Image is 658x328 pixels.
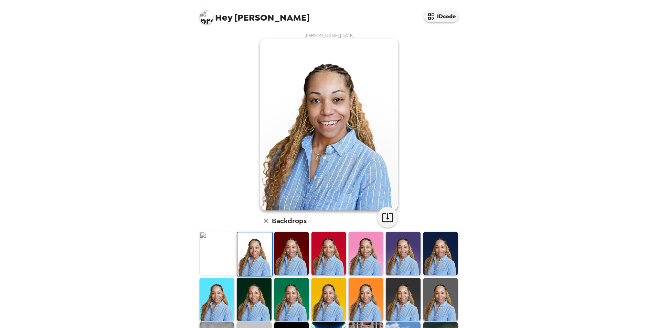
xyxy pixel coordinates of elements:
img: Original [200,232,234,275]
img: profile pic [200,10,213,24]
h6: Backdrops [272,215,307,226]
button: IDcode [424,10,458,22]
span: [PERSON_NAME] , [DATE] [305,33,354,39]
img: user [260,39,398,210]
span: [PERSON_NAME] [200,7,310,22]
span: Hey [215,11,232,24]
